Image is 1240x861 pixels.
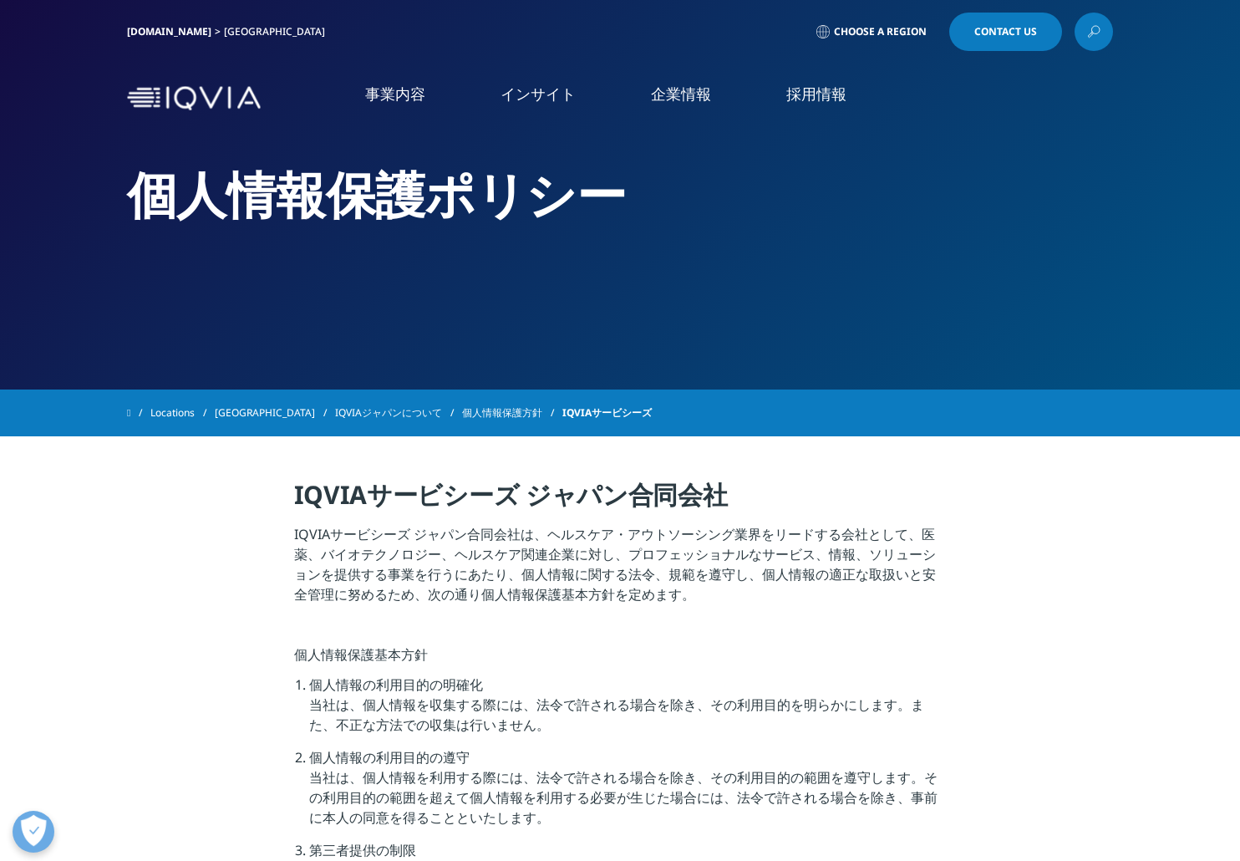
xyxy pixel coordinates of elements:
span: Contact Us [974,27,1037,37]
a: Locations [150,398,215,428]
p: IQVIAサービシーズ ジャパン合同会社は、ヘルスケア・アウトソーシング業界をリードする会社として、医薬、バイオテクノロジー、ヘルスケア関連企業に対し、プロフェッショナルなサービス、情報、ソリュ... [294,524,947,614]
p: 個人情報保護基本方針 [294,644,947,675]
button: 優先設定センターを開く [13,811,54,853]
span: Choose a Region [834,25,927,38]
a: 事業内容 [365,84,425,104]
li: 個人情報の利用目的の明確化 当社は、個人情報を収集する際には、法令で許される場合を除き、その利用目的を明らかにします。また、不正な方法での収集は行いません。 [309,675,947,747]
a: [GEOGRAPHIC_DATA] [215,398,335,428]
a: Contact Us [949,13,1062,51]
div: [GEOGRAPHIC_DATA] [224,25,332,38]
a: 企業情報 [651,84,711,104]
span: IQVIAサービシーズ [562,398,652,428]
a: 個人情報保護方針 [462,398,562,428]
li: 個人情報の利用目的の遵守 当社は、個人情報を利用する際には、法令で許される場合を除き、その利用目的の範囲を遵守します。その利用目的の範囲を超えて個人情報を利用する必要が生じた場合には、法令で許さ... [309,747,947,840]
nav: Primary [267,59,1113,138]
a: 採用情報 [786,84,846,104]
h2: 個人情報保護ポリシー [127,163,1113,226]
a: インサイト [501,84,576,104]
a: IQVIAジャパンについて [335,398,462,428]
h4: IQVIAサービシーズ ジャパン合同会社 [294,478,947,524]
a: [DOMAIN_NAME] [127,24,211,38]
